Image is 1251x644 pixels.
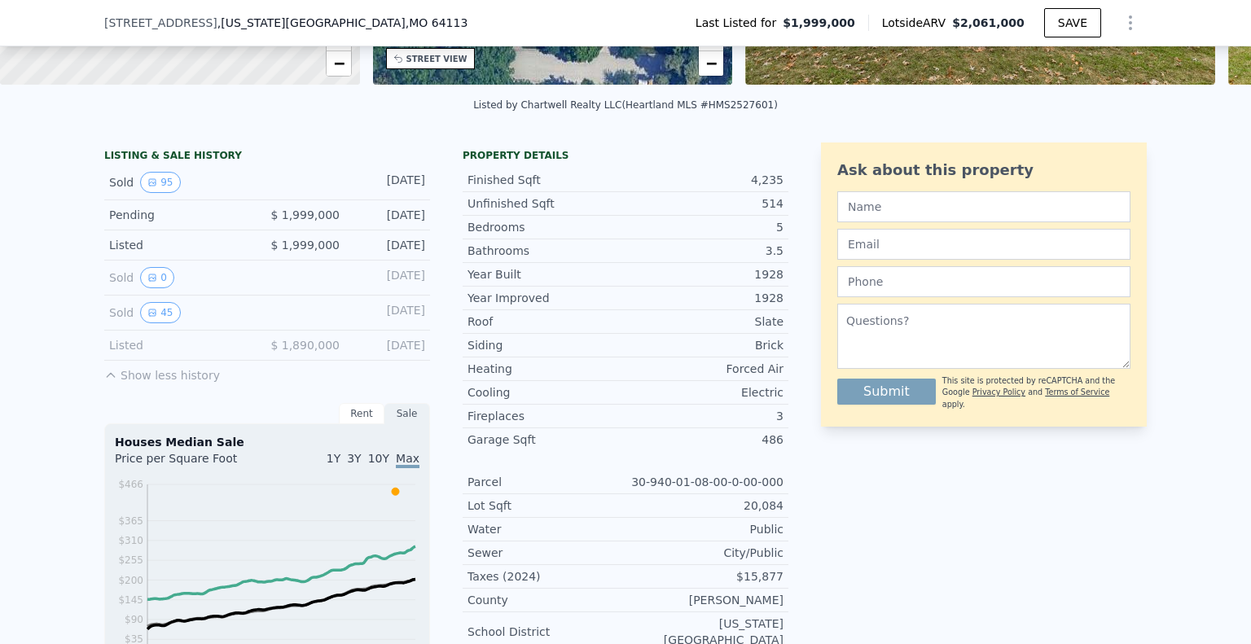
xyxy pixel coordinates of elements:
[118,515,143,527] tspan: $365
[625,474,784,490] div: 30-940-01-08-00-0-00-000
[467,624,625,640] div: School District
[467,361,625,377] div: Heating
[1044,8,1101,37] button: SAVE
[406,16,468,29] span: , MO 64113
[625,243,784,259] div: 3.5
[467,497,625,514] div: Lot Sqft
[837,191,1130,222] input: Name
[1045,388,1109,396] a: Terms of Service
[1114,7,1147,39] button: Show Options
[396,452,419,468] span: Max
[467,219,625,235] div: Bedrooms
[467,195,625,212] div: Unfinished Sqft
[467,432,625,448] div: Garage Sqft
[625,313,784,330] div: Slate
[353,237,425,253] div: [DATE]
[118,594,143,606] tspan: $145
[467,384,625,401] div: Cooling
[406,53,467,65] div: STREET VIEW
[467,545,625,561] div: Sewer
[625,408,784,424] div: 3
[625,521,784,537] div: Public
[882,15,952,31] span: Lotside ARV
[115,450,267,476] div: Price per Square Foot
[467,592,625,608] div: County
[837,159,1130,182] div: Ask about this property
[118,479,143,490] tspan: $466
[109,207,254,223] div: Pending
[952,16,1025,29] span: $2,061,000
[353,267,425,288] div: [DATE]
[625,337,784,353] div: Brick
[467,313,625,330] div: Roof
[467,521,625,537] div: Water
[467,290,625,306] div: Year Improved
[699,51,723,76] a: Zoom out
[333,53,344,73] span: −
[327,51,351,76] a: Zoom out
[353,172,425,193] div: [DATE]
[467,474,625,490] div: Parcel
[625,172,784,188] div: 4,235
[109,302,254,323] div: Sold
[125,614,143,625] tspan: $90
[109,337,254,353] div: Listed
[783,15,855,31] span: $1,999,000
[270,239,340,252] span: $ 1,999,000
[837,266,1130,297] input: Phone
[473,99,778,111] div: Listed by Chartwell Realty LLC (Heartland MLS #HMS2527601)
[625,497,784,514] div: 20,084
[467,337,625,353] div: Siding
[118,535,143,546] tspan: $310
[837,379,936,405] button: Submit
[625,195,784,212] div: 514
[625,361,784,377] div: Forced Air
[467,243,625,259] div: Bathrooms
[384,403,430,424] div: Sale
[118,554,143,566] tspan: $255
[327,452,340,465] span: 1Y
[140,302,180,323] button: View historical data
[625,266,784,283] div: 1928
[625,545,784,561] div: City/Public
[837,229,1130,260] input: Email
[353,302,425,323] div: [DATE]
[467,266,625,283] div: Year Built
[625,592,784,608] div: [PERSON_NAME]
[706,53,717,73] span: −
[140,172,180,193] button: View historical data
[217,15,467,31] span: , [US_STATE][GEOGRAPHIC_DATA]
[353,207,425,223] div: [DATE]
[339,403,384,424] div: Rent
[467,408,625,424] div: Fireplaces
[118,575,143,586] tspan: $200
[368,452,389,465] span: 10Y
[625,432,784,448] div: 486
[140,267,174,288] button: View historical data
[353,337,425,353] div: [DATE]
[109,172,254,193] div: Sold
[696,15,783,31] span: Last Listed for
[625,219,784,235] div: 5
[972,388,1025,396] a: Privacy Policy
[625,290,784,306] div: 1928
[270,208,340,221] span: $ 1,999,000
[104,361,220,383] button: Show less history
[104,15,217,31] span: [STREET_ADDRESS]
[467,568,625,585] div: Taxes (2024)
[347,452,361,465] span: 3Y
[104,149,430,165] div: LISTING & SALE HISTORY
[467,172,625,188] div: Finished Sqft
[942,375,1130,410] div: This site is protected by reCAPTCHA and the Google and apply.
[109,267,254,288] div: Sold
[625,384,784,401] div: Electric
[109,237,254,253] div: Listed
[270,339,340,352] span: $ 1,890,000
[463,149,788,162] div: Property details
[115,434,419,450] div: Houses Median Sale
[625,568,784,585] div: $15,877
